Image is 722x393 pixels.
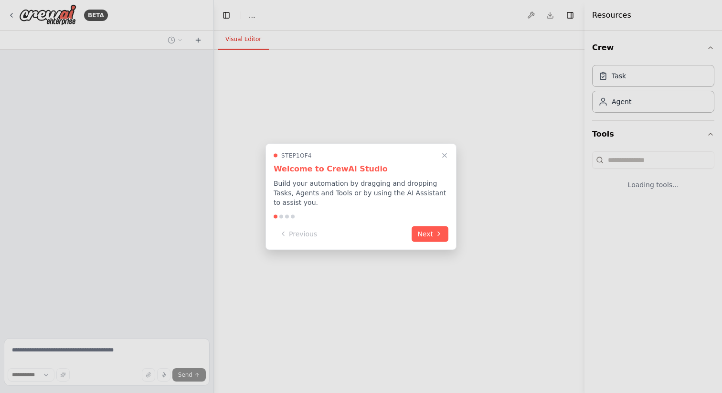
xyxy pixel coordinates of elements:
[274,178,448,207] p: Build your automation by dragging and dropping Tasks, Agents and Tools or by using the AI Assista...
[281,151,312,159] span: Step 1 of 4
[439,149,450,161] button: Close walkthrough
[412,226,448,242] button: Next
[220,9,233,22] button: Hide left sidebar
[274,226,323,242] button: Previous
[274,163,448,174] h3: Welcome to CrewAI Studio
